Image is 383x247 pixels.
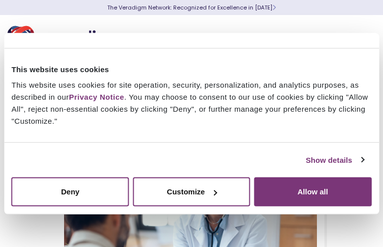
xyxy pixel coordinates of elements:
[306,154,364,166] a: Show details
[133,177,250,206] button: Customize
[12,63,371,75] div: This website uses cookies
[69,93,124,101] a: Privacy Notice
[8,23,128,56] img: Veradigm logo
[12,177,129,206] button: Deny
[353,26,368,52] button: Toggle Navigation Menu
[107,4,276,12] a: The Veradigm Network: Recognized for Excellence in [DATE]Learn More
[12,79,371,127] div: This website uses cookies for site operation, security, personalization, and analytics purposes, ...
[272,4,276,12] span: Learn More
[254,177,371,206] button: Allow all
